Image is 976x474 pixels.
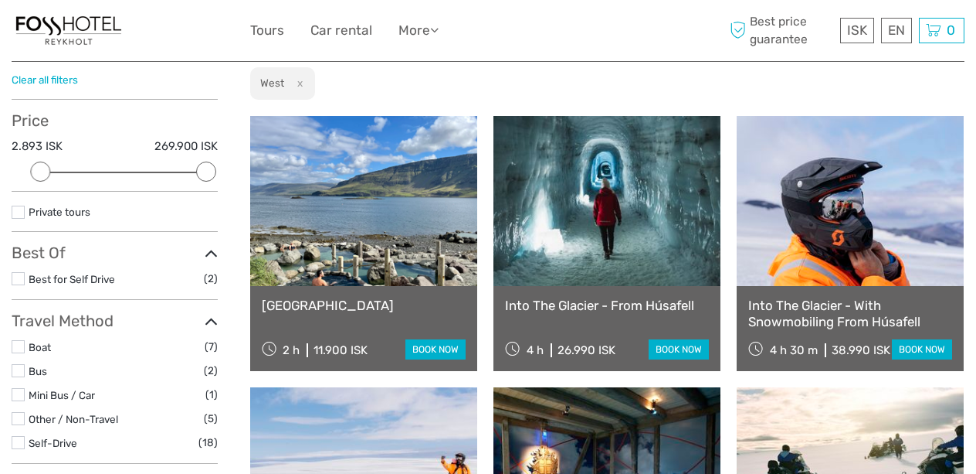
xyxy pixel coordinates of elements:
a: Into The Glacier - From Húsafell [505,298,709,313]
a: book now [892,339,952,360]
span: (5) [204,410,218,428]
button: x [286,75,307,91]
img: 1325-d350bf88-f202-48e6-ba09-5fbd552f958d_logo_small.jpg [12,12,126,49]
p: We're away right now. Please check back later! [22,27,175,39]
label: 2.893 ISK [12,138,63,155]
div: 26.990 ISK [557,343,615,357]
a: Other / Non-Travel [29,413,118,425]
a: Tours [250,19,284,42]
div: EN [881,18,912,43]
h3: Price [12,111,218,130]
a: Best for Self Drive [29,273,115,285]
span: (7) [205,338,218,356]
button: Open LiveChat chat widget [178,24,196,43]
a: Clear all filters [12,73,78,86]
div: 38.990 ISK [832,343,890,357]
a: Self-Drive [29,437,77,449]
span: 2 h [283,343,300,357]
a: book now [405,339,466,360]
a: Into The Glacier - With Snowmobiling From Húsafell [748,298,952,329]
div: 11.900 ISK [313,343,368,357]
a: Private tours [29,206,90,218]
h3: Best Of [12,244,218,262]
span: 0 [944,22,957,38]
span: (2) [204,362,218,380]
h3: Travel Method [12,312,218,330]
span: (18) [198,434,218,452]
span: 4 h 30 m [770,343,818,357]
a: More [398,19,439,42]
a: Boat [29,341,51,353]
a: Mini Bus / Car [29,389,95,401]
a: Bus [29,365,47,377]
span: (2) [204,270,218,288]
span: ISK [847,22,867,38]
a: Car rental [310,19,372,42]
span: (1) [205,386,218,404]
a: [GEOGRAPHIC_DATA] [262,298,466,313]
h2: West [260,77,284,89]
span: Best price guarantee [727,13,837,47]
label: 269.900 ISK [154,138,218,155]
span: 4 h [527,343,544,357]
a: book now [649,339,709,360]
